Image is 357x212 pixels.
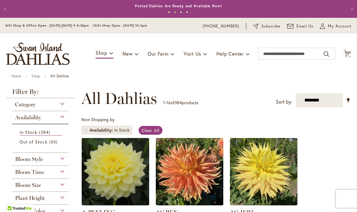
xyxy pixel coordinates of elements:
iframe: Launch Accessibility Center [5,191,21,207]
a: Out of Stock 30 [20,139,62,145]
button: 1 of 4 [168,11,170,13]
span: 30 [49,139,59,145]
span: Availability [15,114,41,121]
span: Plant Height [15,195,45,201]
a: Email Us [287,23,314,29]
div: In Stock [114,127,129,133]
img: AC Jeri [230,138,297,205]
label: Sort by: [276,96,292,108]
span: Clear All [142,127,159,133]
span: Availability [90,127,114,133]
a: A-Peeling [82,201,149,207]
strong: All Dahlias [51,74,69,78]
a: Home [11,74,21,78]
span: Out of Stock [20,139,47,145]
a: Shop [31,74,40,78]
a: AC BEN [156,201,223,207]
span: Subscribe [261,23,280,29]
span: Help Center [216,50,244,57]
a: AC Jeri [230,201,297,207]
button: 27 [343,50,351,58]
span: Bloom Size [15,182,41,188]
span: Gift Shop & Office Open - [DATE]-[DATE] 9-4:30pm / [5,24,94,27]
span: My Account [328,23,352,29]
img: A-Peeling [82,138,149,205]
span: Bloom Time [15,169,44,175]
img: AC BEN [156,138,223,205]
a: [PHONE_NUMBER] [203,23,239,29]
button: 2 of 4 [174,11,176,13]
button: Next [345,3,357,15]
span: 384 [39,129,51,135]
span: In Stock [20,129,37,135]
a: Subscribe [253,23,280,29]
span: 1 [163,100,165,105]
button: 3 of 4 [180,11,182,13]
strong: Filter By: [6,88,74,98]
span: 16 [166,100,171,105]
span: All Dahlias [81,89,157,108]
span: Now Shopping by [81,117,114,122]
span: 27 [345,53,349,57]
p: - of products [163,98,198,108]
span: Bloom Style [15,156,43,162]
span: Gift Shop Open - [DATE] 10-3pm [94,24,147,27]
button: My Account [320,23,352,29]
span: Shop [96,50,107,56]
span: Our Farm [148,50,168,57]
a: store logo [6,43,70,65]
a: Clear All [139,126,162,135]
a: Potted Dahlias Are Ready and Available Now! [135,4,222,8]
button: 4 of 4 [186,11,188,13]
span: 384 [175,100,182,105]
a: In Stock 384 [20,129,62,136]
span: Visit Us [184,50,201,57]
a: Remove Availability In Stock [84,128,88,132]
span: Email Us [296,23,314,29]
span: Category [15,101,36,108]
span: New [123,50,133,57]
